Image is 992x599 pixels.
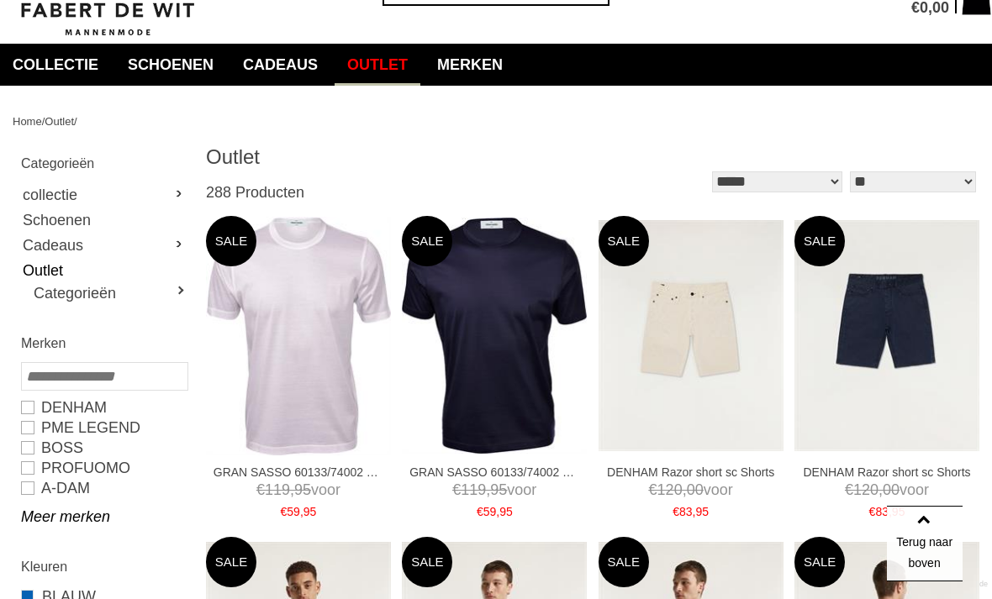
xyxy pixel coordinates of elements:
[303,505,317,518] span: 95
[290,481,294,498] span: ,
[696,505,710,518] span: 95
[599,220,784,451] img: DENHAM Razor short sc Shorts
[887,506,963,581] a: Terug naar boven
[883,481,900,498] span: 00
[673,505,679,518] span: €
[21,458,187,478] a: PROFUOMO
[34,283,187,303] a: Categorieën
[452,481,461,498] span: €
[483,505,497,518] span: 59
[657,481,683,498] span: 120
[794,220,979,451] img: DENHAM Razor short sc Shorts
[214,465,383,480] a: GRAN SASSO 60133/74002 T-shirts
[879,481,883,498] span: ,
[21,208,187,233] a: Schoenen
[606,480,776,501] span: voor
[74,115,77,128] span: /
[490,481,507,498] span: 95
[683,481,687,498] span: ,
[21,233,187,258] a: Cadeaus
[802,465,972,480] a: DENHAM Razor short sc Shorts
[230,44,330,86] a: Cadeaus
[21,507,187,527] a: Meer merken
[21,153,187,174] h2: Categorieën
[21,182,187,208] a: collectie
[693,505,696,518] span: ,
[300,505,303,518] span: ,
[477,505,483,518] span: €
[486,481,490,498] span: ,
[21,556,187,577] h2: Kleuren
[13,115,42,128] a: Home
[214,480,383,501] span: voor
[265,481,290,498] span: 119
[409,480,579,501] span: voor
[256,481,265,498] span: €
[649,481,657,498] span: €
[679,505,693,518] span: 83
[496,505,499,518] span: ,
[115,44,226,86] a: Schoenen
[206,144,593,170] h1: Outlet
[206,184,304,201] span: 288 Producten
[687,481,704,498] span: 00
[606,465,776,480] a: DENHAM Razor short sc Shorts
[21,478,187,498] a: A-DAM
[869,505,876,518] span: €
[21,397,187,418] a: DENHAM
[206,217,391,455] img: GRAN SASSO 60133/74002 T-shirts
[845,481,853,498] span: €
[42,115,45,128] span: /
[294,481,311,498] span: 95
[461,481,486,498] span: 119
[21,258,187,283] a: Outlet
[499,505,513,518] span: 95
[853,481,879,498] span: 120
[425,44,515,86] a: Merken
[21,438,187,458] a: BOSS
[21,333,187,354] h2: Merken
[409,465,579,480] a: GRAN SASSO 60133/74002 T-shirts
[802,480,972,501] span: voor
[335,44,420,86] a: Outlet
[287,505,300,518] span: 59
[45,115,74,128] a: Outlet
[21,418,187,438] a: PME LEGEND
[402,218,587,454] img: GRAN SASSO 60133/74002 T-shirts
[875,505,889,518] span: 83
[281,505,288,518] span: €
